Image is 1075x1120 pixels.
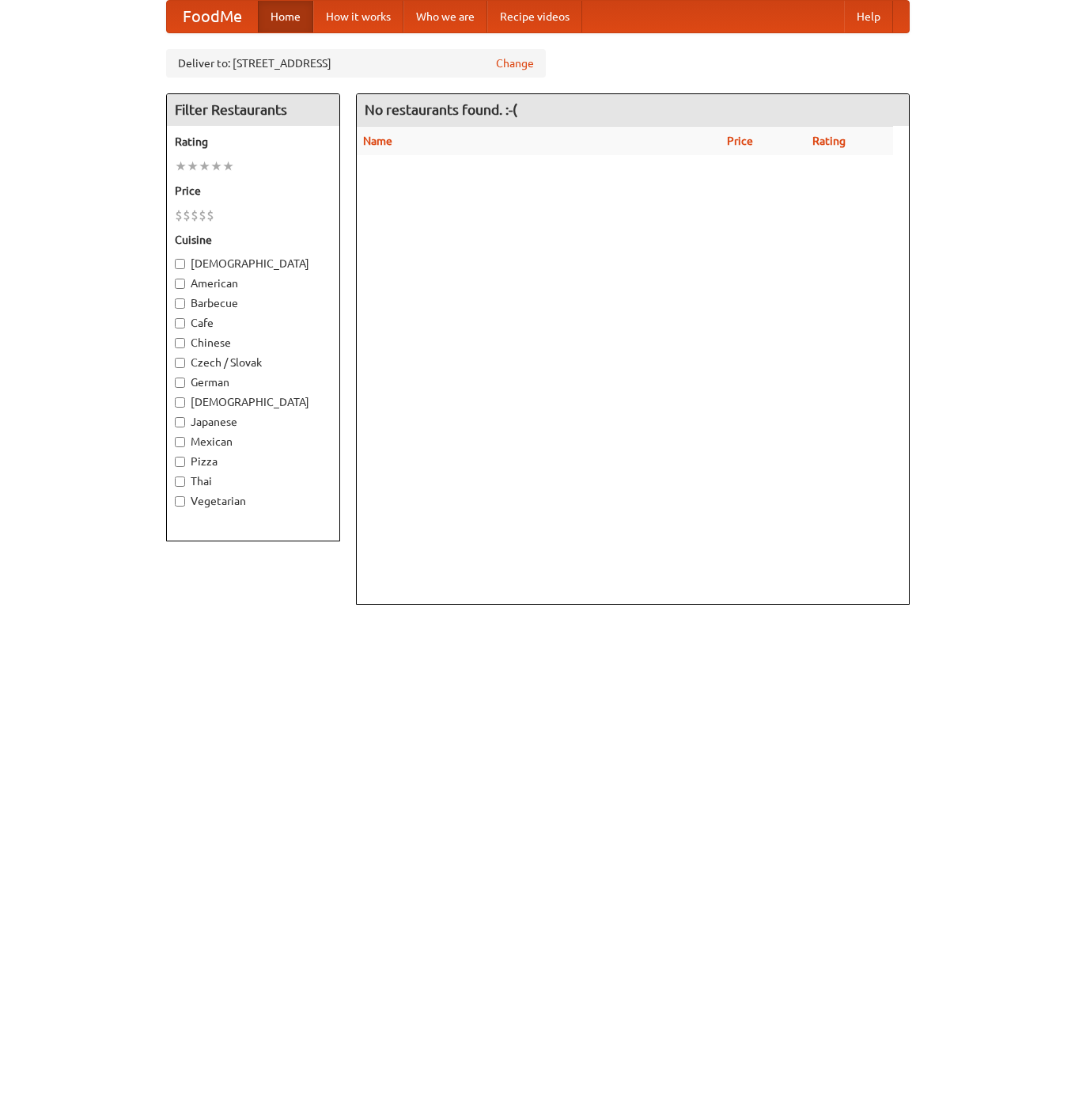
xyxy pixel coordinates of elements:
[365,102,517,117] ng-pluralize: No restaurants found. :-(
[175,417,185,427] input: Japanese
[313,1,403,32] a: How it works
[175,275,331,291] label: American
[206,207,214,224] li: $
[175,279,185,289] input: American
[496,55,534,71] a: Change
[175,183,331,199] h5: Price
[175,207,183,224] li: $
[844,1,893,32] a: Help
[167,94,339,126] h4: Filter Restaurants
[487,1,582,32] a: Recipe videos
[175,473,331,489] label: Thai
[175,437,185,447] input: Mexican
[175,134,331,150] h5: Rating
[175,414,331,430] label: Japanese
[403,1,487,32] a: Who we are
[175,493,331,509] label: Vegetarian
[175,232,331,248] h5: Cuisine
[175,378,185,388] input: German
[175,434,331,450] label: Mexican
[210,158,222,175] li: ★
[187,158,199,175] li: ★
[175,355,331,370] label: Czech / Slovak
[199,207,206,224] li: $
[175,335,331,351] label: Chinese
[175,338,185,348] input: Chinese
[191,207,199,224] li: $
[812,135,846,147] a: Rating
[175,457,185,467] input: Pizza
[175,315,331,331] label: Cafe
[175,397,185,408] input: [DEMOGRAPHIC_DATA]
[175,298,185,309] input: Barbecue
[175,256,331,271] label: [DEMOGRAPHIC_DATA]
[175,476,185,487] input: Thai
[175,496,185,507] input: Vegetarian
[727,135,753,147] a: Price
[175,318,185,328] input: Cafe
[363,135,392,147] a: Name
[166,49,546,78] div: Deliver to: [STREET_ADDRESS]
[175,394,331,410] label: [DEMOGRAPHIC_DATA]
[175,358,185,368] input: Czech / Slovak
[167,1,258,32] a: FoodMe
[175,295,331,311] label: Barbecue
[175,454,331,469] label: Pizza
[258,1,313,32] a: Home
[175,259,185,269] input: [DEMOGRAPHIC_DATA]
[199,158,210,175] li: ★
[175,158,187,175] li: ★
[222,158,234,175] li: ★
[175,374,331,390] label: German
[183,207,191,224] li: $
